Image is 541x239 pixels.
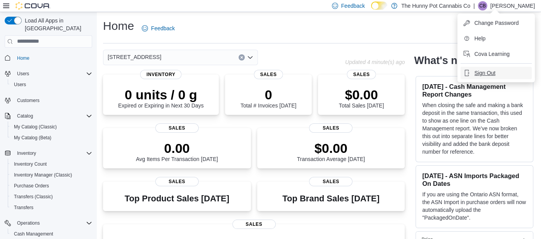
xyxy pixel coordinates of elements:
[14,183,49,189] span: Purchase Orders
[125,194,229,203] h3: Top Product Sales [DATE]
[2,95,95,106] button: Customers
[118,87,204,102] p: 0 units / 0 g
[2,218,95,229] button: Operations
[460,48,532,60] button: Cova Learning
[14,218,43,228] button: Operations
[8,202,95,213] button: Transfers
[460,32,532,45] button: Help
[17,150,36,156] span: Inventory
[22,17,92,32] span: Load All Apps in [GEOGRAPHIC_DATA]
[139,21,178,36] a: Feedback
[155,123,199,133] span: Sales
[14,161,47,167] span: Inventory Count
[14,124,57,130] span: My Catalog (Classic)
[2,52,95,64] button: Home
[11,170,92,180] span: Inventory Manager (Classic)
[345,59,405,65] p: Updated 4 minute(s) ago
[11,181,92,191] span: Purchase Orders
[14,172,72,178] span: Inventory Manager (Classic)
[232,220,276,229] span: Sales
[17,71,29,77] span: Users
[108,52,161,62] span: [STREET_ADDRESS]
[309,177,352,186] span: Sales
[17,220,40,226] span: Operations
[14,96,43,105] a: Customers
[11,133,55,142] a: My Catalog (Beta)
[11,80,92,89] span: Users
[8,79,95,90] button: Users
[14,53,92,63] span: Home
[371,2,387,10] input: Dark Mode
[474,50,510,58] span: Cova Learning
[239,54,245,61] button: Clear input
[11,203,92,212] span: Transfers
[11,181,52,191] a: Purchase Orders
[17,113,33,119] span: Catalog
[401,1,470,10] p: The Hunny Pot Cannabis Co
[339,87,384,102] p: $0.00
[17,55,29,61] span: Home
[15,2,50,10] img: Cova
[14,149,39,158] button: Inventory
[347,70,376,79] span: Sales
[422,191,527,222] p: If you are using the Ontario ASN format, the ASN Import in purchase orders will now automatically...
[14,149,92,158] span: Inventory
[14,111,92,121] span: Catalog
[17,97,40,104] span: Customers
[14,204,33,211] span: Transfers
[297,140,365,162] div: Transaction Average [DATE]
[422,172,527,187] h3: [DATE] - ASN Imports Packaged On Dates
[240,87,296,102] p: 0
[11,159,92,169] span: Inventory Count
[8,191,95,202] button: Transfers (Classic)
[14,111,36,121] button: Catalog
[151,24,175,32] span: Feedback
[103,18,134,34] h1: Home
[14,69,32,78] button: Users
[11,192,56,201] a: Transfers (Classic)
[8,121,95,132] button: My Catalog (Classic)
[341,2,365,10] span: Feedback
[11,133,92,142] span: My Catalog (Beta)
[460,67,532,79] button: Sign Out
[339,87,384,109] div: Total Sales [DATE]
[11,80,29,89] a: Users
[14,135,52,141] span: My Catalog (Beta)
[2,111,95,121] button: Catalog
[11,192,92,201] span: Transfers (Classic)
[14,194,53,200] span: Transfers (Classic)
[8,180,95,191] button: Purchase Orders
[11,170,75,180] a: Inventory Manager (Classic)
[11,203,36,212] a: Transfers
[473,1,475,10] p: |
[478,1,487,10] div: Cameron Bennett-Stewart
[240,87,296,109] div: Total # Invoices [DATE]
[118,87,204,109] div: Expired or Expiring in Next 30 Days
[474,19,519,27] span: Change Password
[479,1,486,10] span: CB
[14,69,92,78] span: Users
[14,231,53,237] span: Cash Management
[136,140,218,162] div: Avg Items Per Transaction [DATE]
[11,159,50,169] a: Inventory Count
[11,122,60,132] a: My Catalog (Classic)
[309,123,352,133] span: Sales
[155,177,199,186] span: Sales
[254,70,283,79] span: Sales
[490,1,535,10] p: [PERSON_NAME]
[474,35,486,42] span: Help
[422,83,527,98] h3: [DATE] - Cash Management Report Changes
[8,159,95,170] button: Inventory Count
[14,54,33,63] a: Home
[11,229,92,239] span: Cash Management
[460,17,532,29] button: Change Password
[2,148,95,159] button: Inventory
[14,81,26,88] span: Users
[8,170,95,180] button: Inventory Manager (Classic)
[422,101,527,156] p: When closing the safe and making a bank deposit in the same transaction, this used to show as one...
[474,69,495,77] span: Sign Out
[282,194,380,203] h3: Top Brand Sales [DATE]
[11,122,92,132] span: My Catalog (Classic)
[136,140,218,156] p: 0.00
